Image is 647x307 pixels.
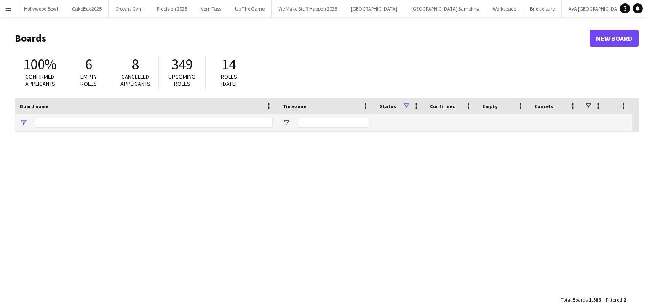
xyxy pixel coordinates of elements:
[132,55,139,74] span: 8
[430,103,456,109] span: Confirmed
[65,0,109,17] button: CakeBox 2025
[23,55,56,74] span: 100%
[168,73,195,87] span: Upcoming roles
[404,0,486,17] button: [GEOGRAPHIC_DATA] Sampling
[298,118,369,128] input: Timezone Filter Input
[606,296,622,303] span: Filtered
[562,0,631,17] button: AVA [GEOGRAPHIC_DATA]
[221,73,237,87] span: Roles [DATE]
[150,0,194,17] button: Precision 2025
[272,0,344,17] button: We Make Stuff Happen 2025
[222,55,236,74] span: 14
[283,119,290,127] button: Open Filter Menu
[20,103,48,109] span: Board name
[109,0,150,17] button: Crowns Gym
[523,0,562,17] button: Brio Leisure
[20,119,27,127] button: Open Filter Menu
[120,73,150,87] span: Cancelled applicants
[194,0,228,17] button: Vom Fass
[623,296,626,303] span: 2
[85,55,92,74] span: 6
[590,30,639,47] a: New Board
[482,103,497,109] span: Empty
[486,0,523,17] button: Workspace
[17,0,65,17] button: Hollywood Bowl
[283,103,306,109] span: Timezone
[535,103,553,109] span: Cancels
[80,73,97,87] span: Empty roles
[171,55,193,74] span: 349
[380,103,396,109] span: Status
[589,296,601,303] span: 1,586
[228,0,272,17] button: Up The Game
[561,296,588,303] span: Total Boards
[344,0,404,17] button: [GEOGRAPHIC_DATA]
[15,32,590,45] h1: Boards
[25,73,55,87] span: Confirmed applicants
[35,118,273,128] input: Board name Filter Input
